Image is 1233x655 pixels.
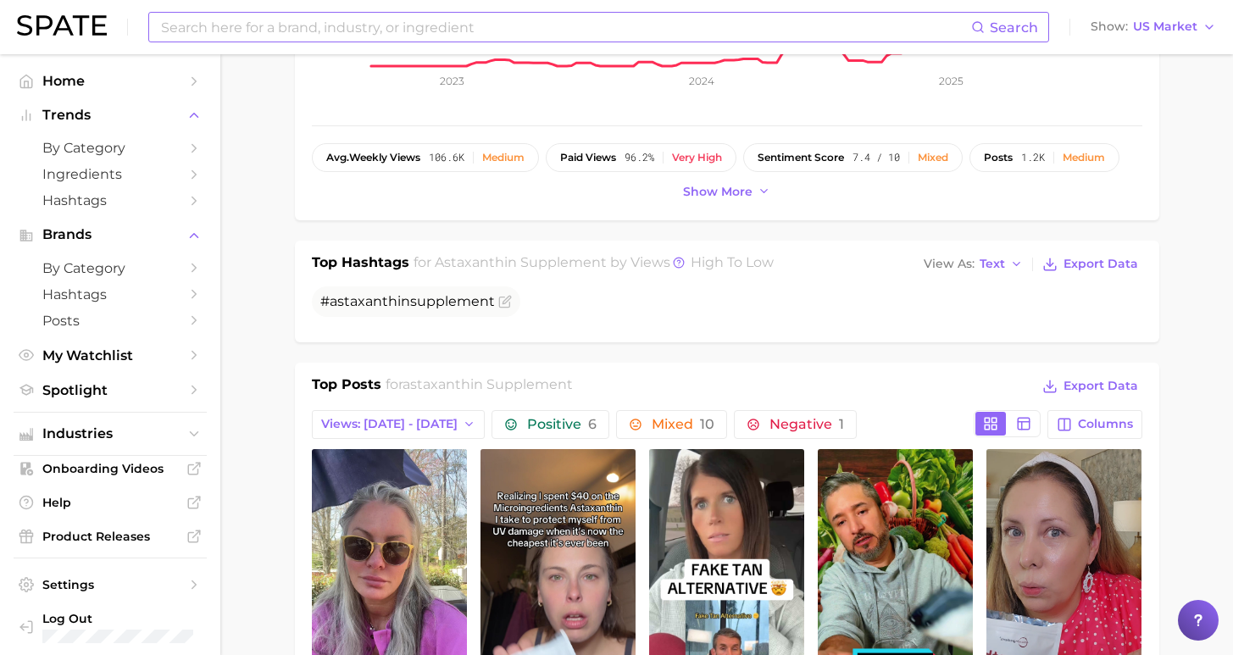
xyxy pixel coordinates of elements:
[410,293,495,309] span: supplement
[1064,379,1138,393] span: Export Data
[1038,375,1141,398] button: Export Data
[769,418,844,431] span: Negative
[42,286,178,303] span: Hashtags
[312,253,409,276] h1: Top Hashtags
[14,524,207,549] a: Product Releases
[679,180,775,203] button: Show more
[414,253,774,276] h2: for by Views
[1064,257,1138,271] span: Export Data
[42,382,178,398] span: Spotlight
[14,421,207,447] button: Industries
[990,19,1038,36] span: Search
[14,187,207,214] a: Hashtags
[42,426,178,441] span: Industries
[42,461,178,476] span: Onboarding Videos
[919,253,1028,275] button: View AsText
[42,140,178,156] span: by Category
[320,293,495,309] span: #
[312,410,486,439] button: Views: [DATE] - [DATE]
[588,416,597,432] span: 6
[691,254,774,270] span: high to low
[758,152,844,164] span: sentiment score
[1047,410,1141,439] button: Columns
[312,143,539,172] button: avg.weekly views106.6kMedium
[440,75,464,87] tspan: 2023
[42,227,178,242] span: Brands
[1063,152,1105,164] div: Medium
[14,255,207,281] a: by Category
[42,73,178,89] span: Home
[42,495,178,510] span: Help
[1021,152,1045,164] span: 1.2k
[1091,22,1128,31] span: Show
[429,152,464,164] span: 106.6k
[700,416,714,432] span: 10
[498,295,512,308] button: Flag as miscategorized or irrelevant
[42,347,178,364] span: My Watchlist
[321,417,458,431] span: Views: [DATE] - [DATE]
[1086,16,1220,38] button: ShowUS Market
[918,152,948,164] div: Mixed
[1133,22,1197,31] span: US Market
[14,606,207,648] a: Log out. Currently logged in with e-mail alyssa@spate.nyc.
[17,15,107,36] img: SPATE
[672,152,722,164] div: Very high
[1078,417,1133,431] span: Columns
[560,152,616,164] span: paid views
[42,260,178,276] span: by Category
[839,416,844,432] span: 1
[14,68,207,94] a: Home
[14,572,207,597] a: Settings
[980,259,1005,269] span: Text
[14,135,207,161] a: by Category
[42,166,178,182] span: Ingredients
[14,456,207,481] a: Onboarding Videos
[14,222,207,247] button: Brands
[14,308,207,334] a: Posts
[683,185,753,199] span: Show more
[938,75,963,87] tspan: 2025
[688,75,714,87] tspan: 2024
[326,151,349,164] abbr: average
[312,375,381,400] h1: Top Posts
[42,611,193,626] span: Log Out
[1038,253,1141,276] button: Export Data
[527,418,597,431] span: Positive
[42,577,178,592] span: Settings
[42,529,178,544] span: Product Releases
[14,103,207,128] button: Trends
[652,418,714,431] span: Mixed
[14,342,207,369] a: My Watchlist
[853,152,900,164] span: 7.4 / 10
[482,152,525,164] div: Medium
[42,192,178,208] span: Hashtags
[326,152,420,164] span: weekly views
[42,108,178,123] span: Trends
[546,143,736,172] button: paid views96.2%Very high
[42,313,178,329] span: Posts
[159,13,971,42] input: Search here for a brand, industry, or ingredient
[403,376,573,392] span: astaxanthin supplement
[435,254,607,270] span: astaxanthin supplement
[330,293,410,309] span: astaxanthin
[14,161,207,187] a: Ingredients
[743,143,963,172] button: sentiment score7.4 / 10Mixed
[924,259,975,269] span: View As
[969,143,1119,172] button: posts1.2kMedium
[14,281,207,308] a: Hashtags
[14,490,207,515] a: Help
[984,152,1013,164] span: posts
[14,377,207,403] a: Spotlight
[625,152,654,164] span: 96.2%
[386,375,573,400] h2: for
